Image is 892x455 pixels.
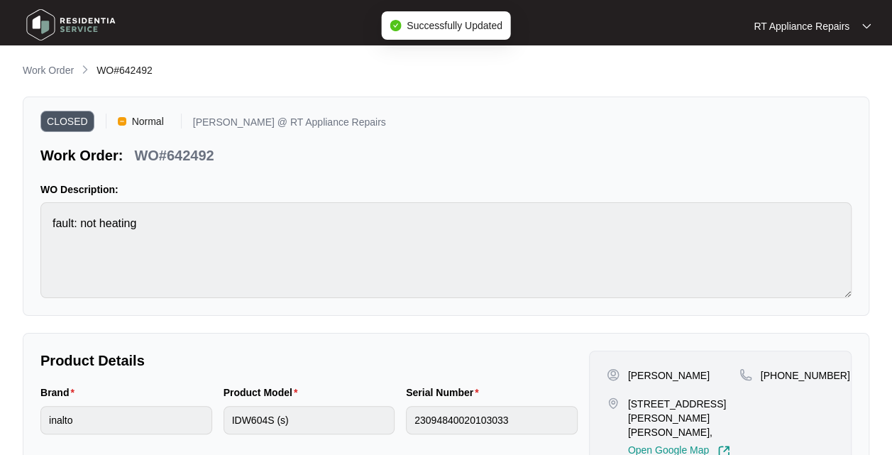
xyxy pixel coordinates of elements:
[193,117,386,132] p: [PERSON_NAME] @ RT Appliance Repairs
[390,20,401,31] span: check-circle
[23,63,74,77] p: Work Order
[40,385,80,400] label: Brand
[406,406,578,434] input: Serial Number
[607,368,620,381] img: user-pin
[40,202,852,298] textarea: fault: not heating
[224,385,304,400] label: Product Model
[607,397,620,410] img: map-pin
[21,4,121,46] img: residentia service logo
[406,385,484,400] label: Serial Number
[40,182,852,197] p: WO Description:
[79,64,91,75] img: chevron-right
[20,63,77,79] a: Work Order
[407,20,502,31] span: Successfully Updated
[118,117,126,126] img: Vercel Logo
[40,351,578,371] p: Product Details
[628,397,739,439] p: [STREET_ADDRESS][PERSON_NAME][PERSON_NAME],
[40,146,123,165] p: Work Order:
[126,111,170,132] span: Normal
[754,19,849,33] p: RT Appliance Repairs
[97,65,153,76] span: WO#642492
[224,406,395,434] input: Product Model
[761,368,850,383] p: [PHONE_NUMBER]
[134,146,214,165] p: WO#642492
[628,368,710,383] p: [PERSON_NAME]
[40,111,94,132] span: CLOSED
[862,23,871,30] img: dropdown arrow
[40,406,212,434] input: Brand
[739,368,752,381] img: map-pin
